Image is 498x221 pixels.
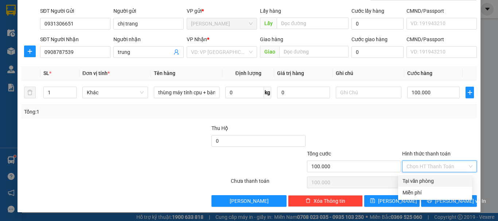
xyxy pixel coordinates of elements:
span: [PERSON_NAME] [378,197,417,205]
div: SĐT Người Gửi [40,7,110,15]
button: plus [24,46,36,57]
span: [PERSON_NAME] [230,197,269,205]
span: Khác [87,87,144,98]
div: Chưa thanh toán [230,177,306,190]
span: kg [264,87,271,98]
div: Miễn phí [402,189,468,197]
div: CMND/Passport [406,7,477,15]
span: Giao hàng [260,36,283,42]
span: Lấy hàng [260,8,281,14]
button: deleteXóa Thông tin [288,195,363,207]
span: Định lượng [235,70,261,76]
button: [PERSON_NAME] [211,195,286,207]
span: Tổng cước [307,151,331,157]
span: Giao [260,46,279,58]
span: plus [466,90,474,95]
span: Lấy [260,17,277,29]
button: delete [24,87,36,98]
input: Dọc đường [277,17,349,29]
label: Hình thức thanh toán [402,151,451,157]
input: Dọc đường [279,46,349,58]
span: plus [24,48,35,54]
span: Tên hàng [154,70,175,76]
input: 0 [277,87,330,98]
label: Cước lấy hàng [351,8,384,14]
input: Cước lấy hàng [351,18,404,29]
span: Giá trị hàng [277,70,304,76]
span: Thu Hộ [211,125,228,131]
div: Tổng: 1 [24,108,193,116]
span: Đơn vị tính [82,70,110,76]
div: VP gửi [187,7,257,15]
div: SĐT Người Nhận [40,35,110,43]
div: CMND/Passport [406,35,477,43]
button: plus [466,87,474,98]
span: Xóa Thông tin [314,197,345,205]
button: save[PERSON_NAME] [364,195,420,207]
input: VD: Bàn, Ghế [154,87,219,98]
button: printer[PERSON_NAME] và In [421,195,477,207]
div: Người nhận [113,35,184,43]
span: delete [306,198,311,204]
span: [PERSON_NAME] và In [435,197,486,205]
span: VP Nhận [187,36,207,42]
div: Người gửi [113,7,184,15]
span: Phan Thiết [191,18,253,29]
span: user-add [174,49,179,55]
span: save [370,198,375,204]
th: Ghi chú [333,66,404,80]
label: Cước giao hàng [351,36,388,42]
input: Cước giao hàng [351,46,404,58]
span: SL [43,70,49,76]
span: Cước hàng [407,70,432,76]
input: Ghi Chú [336,87,401,98]
span: printer [427,198,432,204]
div: Tại văn phòng [402,177,468,185]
